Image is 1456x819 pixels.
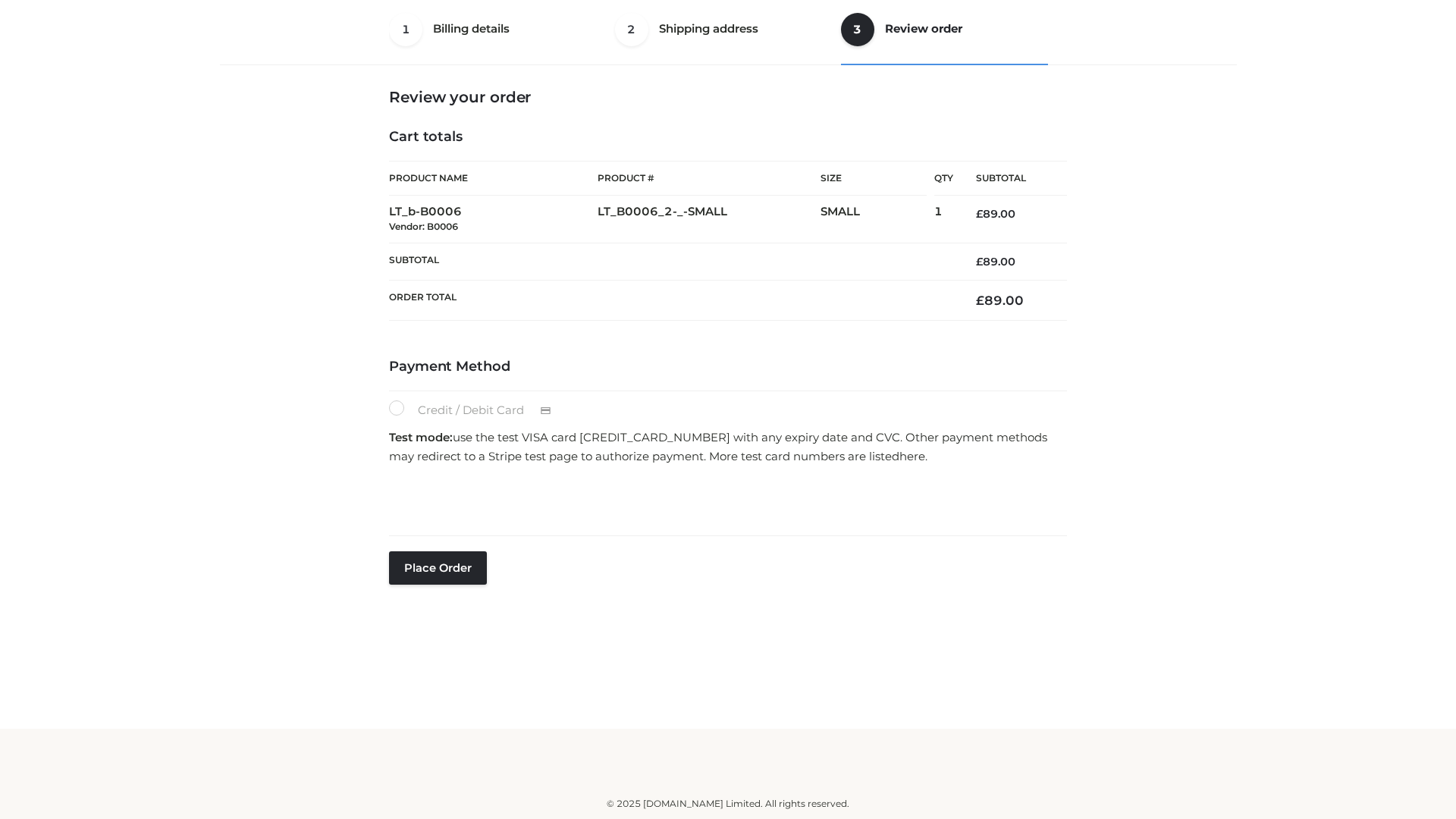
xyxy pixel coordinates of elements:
th: Size [821,162,927,196]
span: £ [976,293,984,308]
th: Order Total [389,281,953,321]
th: Product # [598,161,821,196]
img: Credit / Debit Card [532,402,560,420]
th: Qty [934,161,953,196]
td: SMALL [821,196,934,243]
div: © 2025 [DOMAIN_NAME] Limited. All rights reserved. [225,796,1231,811]
bdi: 89.00 [976,207,1015,221]
a: here [899,449,925,463]
h3: Review your order [389,88,1067,106]
td: LT_b-B0006 [389,196,598,243]
td: LT_B0006_2-_-SMALL [598,196,821,243]
h4: Payment Method [389,359,1067,375]
th: Subtotal [953,162,1067,196]
h4: Cart totals [389,129,1067,146]
td: 1 [934,196,953,243]
button: Place order [389,551,487,585]
bdi: 89.00 [976,293,1024,308]
strong: Test mode: [389,430,453,444]
th: Product Name [389,161,598,196]
small: Vendor: B0006 [389,221,458,232]
span: £ [976,255,983,268]
span: £ [976,207,983,221]
th: Subtotal [389,243,953,280]
p: use the test VISA card [CREDIT_CARD_NUMBER] with any expiry date and CVC. Other payment methods m... [389,428,1067,466]
bdi: 89.00 [976,255,1015,268]
label: Credit / Debit Card [389,400,567,420]
iframe: Secure payment input frame [386,471,1064,526]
